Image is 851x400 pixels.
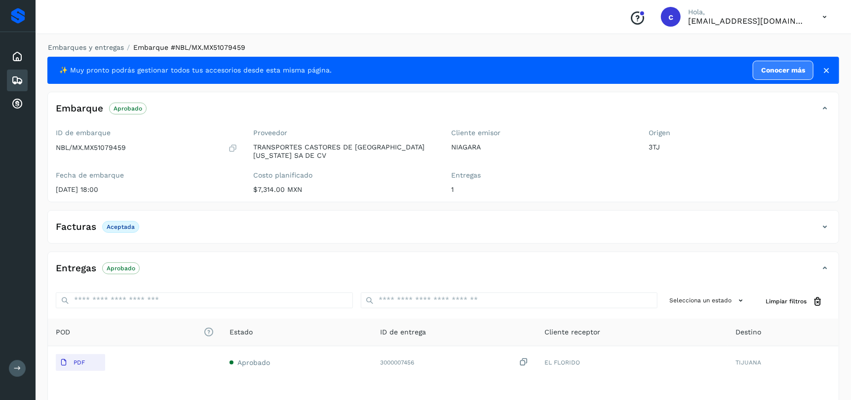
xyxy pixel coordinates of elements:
label: Fecha de embarque [56,171,238,180]
p: NBL/MX.MX51079459 [56,144,126,152]
label: ID de embarque [56,129,238,137]
p: NIAGARA [451,143,633,151]
div: FacturasAceptada [48,218,839,243]
h4: Embarque [56,103,103,114]
td: TIJUANA [728,346,839,379]
p: 1 [451,185,633,194]
td: EL FLORIDO [537,346,728,379]
span: Destino [736,327,762,337]
span: Aprobado [237,359,270,366]
a: Conocer más [753,61,813,80]
label: Proveedor [254,129,436,137]
nav: breadcrumb [47,42,839,53]
p: $7,314.00 MXN [254,185,436,194]
div: EmbarqueAprobado [48,100,839,125]
h4: Entregas [56,263,96,274]
div: EntregasAprobado [48,260,839,285]
span: Cliente receptor [545,327,601,337]
label: Cliente emisor [451,129,633,137]
button: PDF [56,354,105,371]
button: Limpiar filtros [758,292,831,311]
label: Costo planificado [254,171,436,180]
span: Limpiar filtros [766,297,807,306]
span: ID de entrega [380,327,426,337]
span: Embarque #NBL/MX.MX51079459 [133,43,245,51]
div: Inicio [7,46,28,68]
label: Origen [649,129,831,137]
span: ✨ Muy pronto podrás gestionar todos tus accesorios desde esta misma página. [59,65,332,75]
p: [DATE] 18:00 [56,185,238,194]
div: Embarques [7,70,28,91]
p: cuentasespeciales8_met@castores.com.mx [689,16,807,26]
p: Aprobado [107,265,135,272]
label: Entregas [451,171,633,180]
div: Cuentas por cobrar [7,93,28,115]
span: Estado [230,327,253,337]
h4: Facturas [56,221,96,233]
p: PDF [74,359,85,366]
p: Aprobado [114,105,142,112]
a: Embarques y entregas [48,43,124,51]
button: Selecciona un estado [665,292,750,309]
p: TRANSPORTES CASTORES DE [GEOGRAPHIC_DATA][US_STATE] SA DE CV [254,143,436,160]
div: 3000007456 [380,357,529,367]
p: 3TJ [649,143,831,151]
p: Hola, [689,8,807,16]
span: POD [56,327,214,337]
p: Aceptada [107,223,135,230]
